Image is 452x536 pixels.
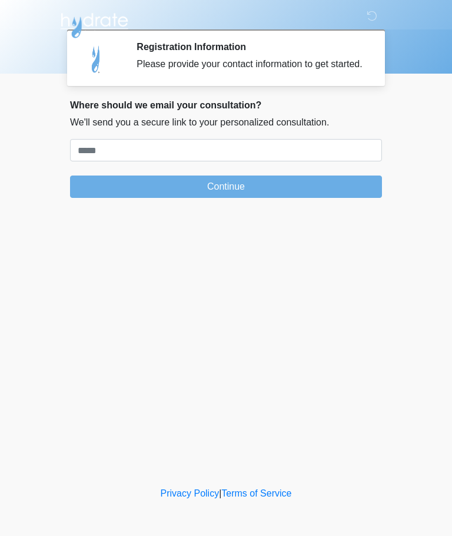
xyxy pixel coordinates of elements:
[58,9,130,39] img: Hydrate IV Bar - Arcadia Logo
[219,488,221,498] a: |
[137,57,364,71] div: Please provide your contact information to get started.
[70,176,382,198] button: Continue
[70,115,382,130] p: We'll send you a secure link to your personalized consultation.
[221,488,291,498] a: Terms of Service
[79,41,114,77] img: Agent Avatar
[70,100,382,111] h2: Where should we email your consultation?
[161,488,220,498] a: Privacy Policy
